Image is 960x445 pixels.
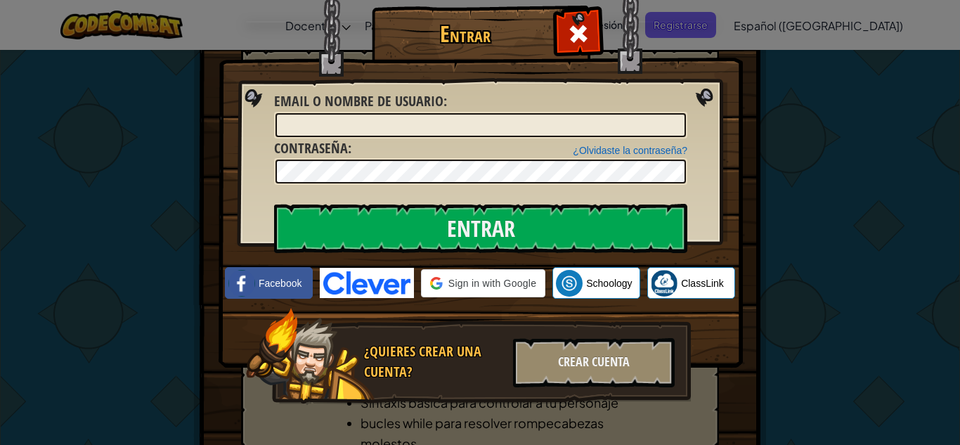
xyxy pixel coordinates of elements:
[681,276,724,290] span: ClassLink
[274,138,348,157] span: Contraseña
[320,268,414,298] img: clever-logo-blue.png
[421,269,545,297] div: Sign in with Google
[556,270,583,297] img: schoology.png
[586,276,632,290] span: Schoology
[375,22,554,46] h1: Entrar
[274,204,687,253] input: Entrar
[274,91,443,110] span: Email o Nombre de usuario
[573,145,687,156] a: ¿Olvidaste la contraseña?
[259,276,301,290] span: Facebook
[274,138,351,159] label: :
[274,91,447,112] label: :
[228,270,255,297] img: facebook_small.png
[364,342,505,382] div: ¿Quieres crear una cuenta?
[513,338,675,387] div: Crear Cuenta
[651,270,677,297] img: classlink-logo-small.png
[448,276,536,290] span: Sign in with Google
